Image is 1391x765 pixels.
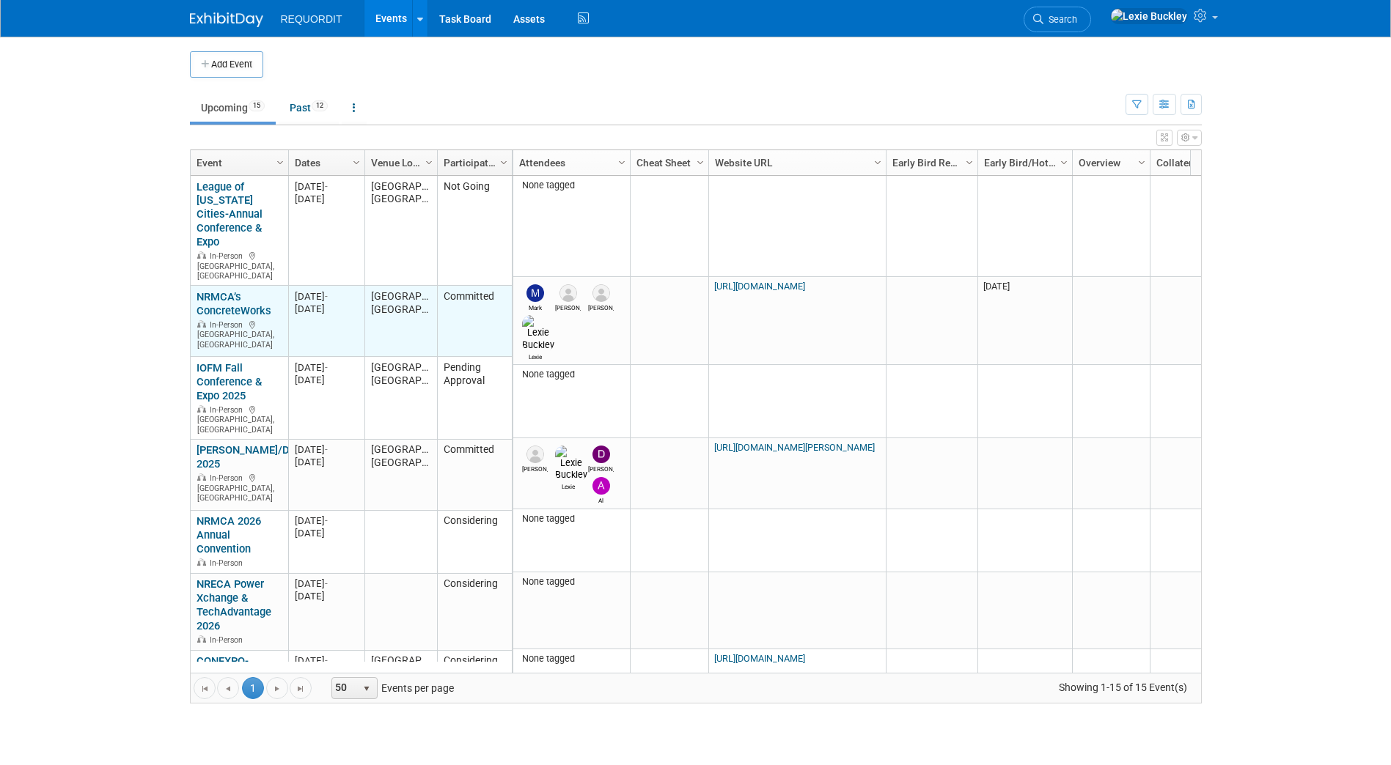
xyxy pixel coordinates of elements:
div: [DATE] [295,654,358,667]
td: Considering [437,511,512,574]
a: Early Bird/Hotel Discounted Rate Deadline [984,150,1062,175]
div: [GEOGRAPHIC_DATA], [GEOGRAPHIC_DATA] [197,471,282,503]
td: [GEOGRAPHIC_DATA], [GEOGRAPHIC_DATA] [364,357,437,440]
a: Column Settings [961,150,977,172]
a: Go to the last page [290,677,312,699]
span: In-Person [210,635,247,645]
div: [DATE] [295,514,358,527]
span: Events per page [312,677,469,699]
span: - [325,444,328,455]
a: Collaterals [1156,150,1227,175]
div: [DATE] [295,374,358,386]
span: Column Settings [423,157,435,169]
img: Shaun Garrison [559,284,577,302]
div: [DATE] [295,361,358,374]
td: Not Going [437,176,512,286]
img: Mark Buckley [526,284,544,302]
span: Go to the first page [199,683,210,695]
a: Column Settings [348,150,364,172]
span: REQUORDIT [281,13,342,25]
span: In-Person [210,558,247,568]
button: Add Event [190,51,263,78]
span: 50 [332,678,357,698]
td: Pending Approval [437,357,512,440]
a: [URL][DOMAIN_NAME] [714,281,805,292]
td: [GEOGRAPHIC_DATA], [GEOGRAPHIC_DATA] [364,286,437,357]
a: Past12 [279,94,339,122]
a: Overview [1079,150,1140,175]
a: Column Settings [614,150,630,172]
div: Joe Brogni [522,463,548,473]
div: [DATE] [295,180,358,193]
td: [GEOGRAPHIC_DATA], [GEOGRAPHIC_DATA] [364,176,437,286]
img: In-Person Event [197,251,206,259]
a: [PERSON_NAME]/Dimensions 2025 [197,443,340,470]
a: Upcoming15 [190,94,276,122]
td: Considering [437,574,512,651]
div: Mark Buckley [522,302,548,311]
a: Cheat Sheet [636,150,699,175]
td: Committed [437,440,512,511]
span: - [325,181,328,192]
div: Shaun Garrison [555,302,581,311]
span: Column Settings [872,157,884,169]
a: Early Bird Registration Ends [892,150,968,175]
div: David Wilding [588,463,614,473]
div: None tagged [518,369,624,380]
div: None tagged [518,513,624,525]
a: Column Settings [1134,150,1150,172]
div: [DATE] [295,577,358,590]
div: None tagged [518,576,624,588]
span: Search [1043,14,1077,25]
img: Lexie Buckley [555,446,587,481]
div: None tagged [518,653,624,665]
a: NRMCA’s ConcreteWorks [197,290,271,317]
img: In-Person Event [197,473,206,481]
span: Showing 1-15 of 15 Event(s) [1045,677,1200,698]
span: - [325,578,328,589]
img: Al Kundrik [592,477,610,495]
a: Column Settings [692,150,708,172]
span: 1 [242,677,264,699]
a: Venue Location [371,150,427,175]
a: Participation [444,150,502,175]
div: [DATE] [295,303,358,315]
img: Lexie Buckley [1110,8,1188,24]
a: NRECA Power Xchange & TechAdvantage 2026 [197,577,271,632]
span: Column Settings [964,157,975,169]
span: In-Person [210,320,247,330]
div: [DATE] [295,527,358,539]
div: Lexie Buckley [555,481,581,490]
div: [GEOGRAPHIC_DATA], [GEOGRAPHIC_DATA] [197,318,282,350]
span: Column Settings [498,157,510,169]
a: Column Settings [870,150,886,172]
div: None tagged [518,180,624,191]
span: Column Settings [1058,157,1070,169]
span: 15 [249,100,265,111]
img: Bret Forster [592,284,610,302]
div: [DATE] [295,193,358,205]
a: CONEXPO-CON/AGG [197,654,249,681]
span: 12 [312,100,328,111]
span: Go to the last page [295,683,307,695]
div: Lexie Buckley [522,351,548,361]
a: Event [197,150,279,175]
span: - [325,655,328,666]
img: In-Person Event [197,405,206,413]
div: [DATE] [295,590,358,602]
img: In-Person Event [197,635,206,643]
span: Column Settings [616,157,628,169]
td: Committed [437,286,512,357]
td: [GEOGRAPHIC_DATA], [GEOGRAPHIC_DATA] [364,651,437,720]
a: [URL][DOMAIN_NAME] [714,653,805,664]
a: NRMCA 2026 Annual Convention [197,514,261,555]
a: [URL][DOMAIN_NAME][PERSON_NAME] [714,442,875,453]
div: [GEOGRAPHIC_DATA], [GEOGRAPHIC_DATA] [197,249,282,281]
td: Considering [437,651,512,720]
span: - [325,515,328,526]
a: Go to the first page [194,677,216,699]
a: Go to the next page [266,677,288,699]
div: [GEOGRAPHIC_DATA], [GEOGRAPHIC_DATA] [197,403,282,435]
a: IOFM Fall Conference & Expo 2025 [197,361,262,402]
div: Bret Forster [588,302,614,311]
